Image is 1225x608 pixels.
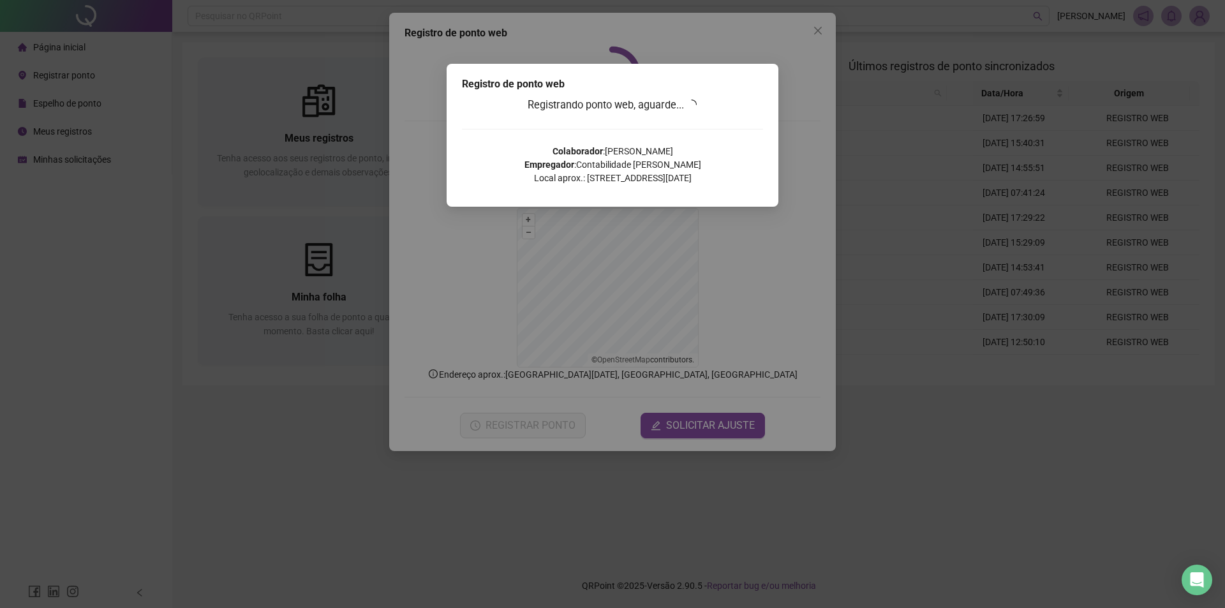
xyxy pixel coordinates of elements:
div: Registro de ponto web [462,77,763,92]
h3: Registrando ponto web, aguarde... [462,97,763,114]
strong: Empregador [524,159,574,170]
p: : [PERSON_NAME] : Contabilidade [PERSON_NAME] Local aprox.: [STREET_ADDRESS][DATE] [462,145,763,185]
div: Open Intercom Messenger [1182,565,1212,595]
span: loading [686,98,698,110]
strong: Colaborador [553,146,603,156]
